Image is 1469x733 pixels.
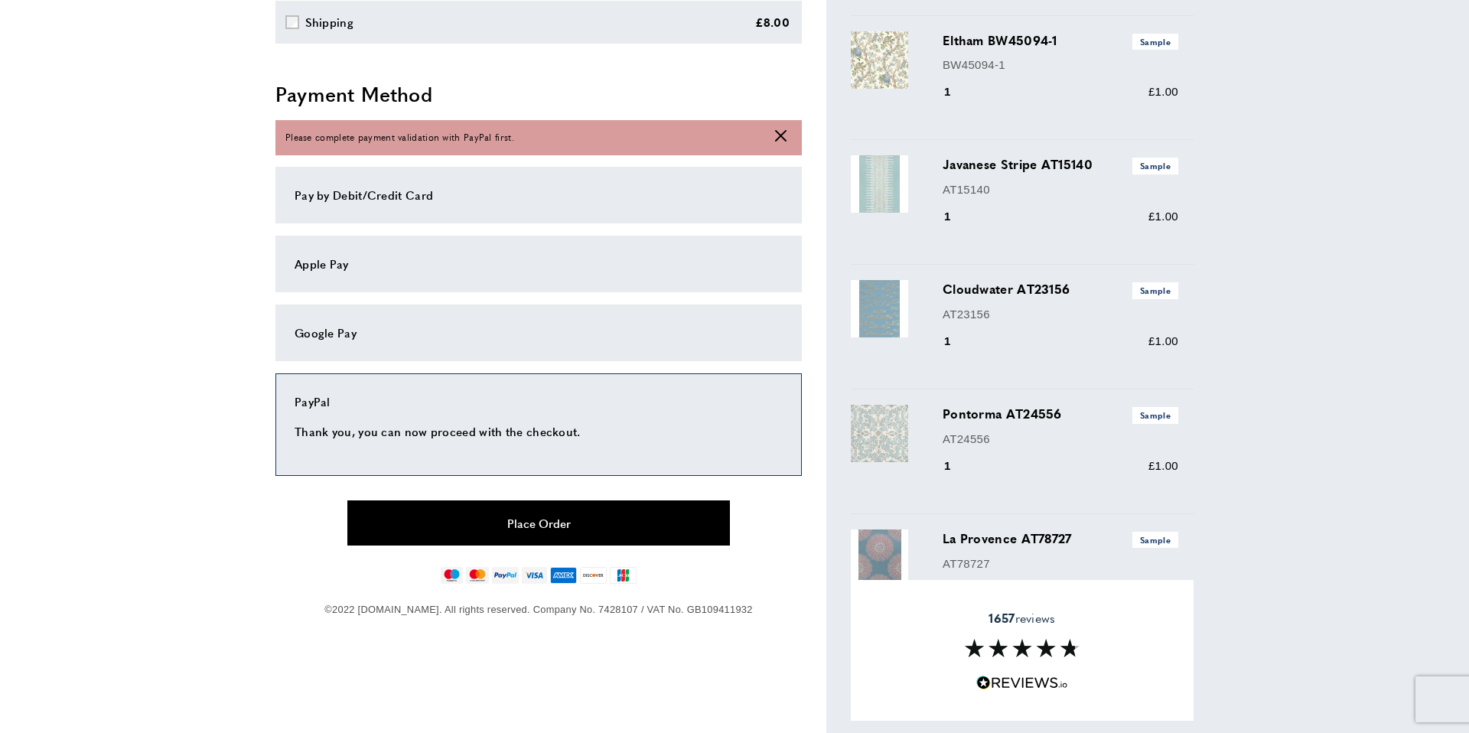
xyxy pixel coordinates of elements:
[1148,459,1178,472] span: £1.00
[943,31,1178,50] h3: Eltham BW45094-1
[976,676,1068,690] img: Reviews.io 5 stars
[943,305,1178,324] p: AT23156
[989,611,1055,626] span: reviews
[305,13,353,31] div: Shipping
[441,567,463,584] img: maestro
[295,422,783,441] p: Thank you, you can now proceed with the checkout.
[943,555,1178,573] p: AT78727
[522,567,547,584] img: visa
[943,155,1178,174] h3: Javanese Stripe AT15140
[851,405,908,462] img: Pontorma AT24556
[1132,407,1178,423] span: Sample
[943,83,972,101] div: 1
[492,567,519,584] img: paypal
[610,567,637,584] img: jcb
[285,130,514,145] span: Please complete payment validation with PayPal first.
[965,639,1080,657] img: Reviews section
[755,13,790,31] div: £8.00
[851,529,908,587] img: La Provence AT78727
[347,500,730,546] button: Place Order
[275,80,802,108] h2: Payment Method
[943,332,972,350] div: 1
[295,255,783,273] div: Apple Pay
[550,567,577,584] img: american-express
[1132,34,1178,50] span: Sample
[943,207,972,226] div: 1
[295,324,783,342] div: Google Pay
[851,31,908,89] img: Eltham BW45094-1
[851,280,908,337] img: Cloudwater AT23156
[943,457,972,475] div: 1
[466,567,488,584] img: mastercard
[295,393,783,411] div: PayPal
[989,609,1015,627] strong: 1657
[1132,282,1178,298] span: Sample
[943,56,1178,74] p: BW45094-1
[943,405,1178,423] h3: Pontorma AT24556
[943,280,1178,298] h3: Cloudwater AT23156
[1148,334,1178,347] span: £1.00
[580,567,607,584] img: discover
[324,604,752,615] span: ©2022 [DOMAIN_NAME]. All rights reserved. Company No. 7428107 / VAT No. GB109411932
[943,430,1178,448] p: AT24556
[1148,210,1178,223] span: £1.00
[295,186,783,204] div: Pay by Debit/Credit Card
[943,181,1178,199] p: AT15140
[851,155,908,213] img: Javanese Stripe AT15140
[1132,158,1178,174] span: Sample
[943,529,1178,548] h3: La Provence AT78727
[1132,532,1178,548] span: Sample
[1148,85,1178,98] span: £1.00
